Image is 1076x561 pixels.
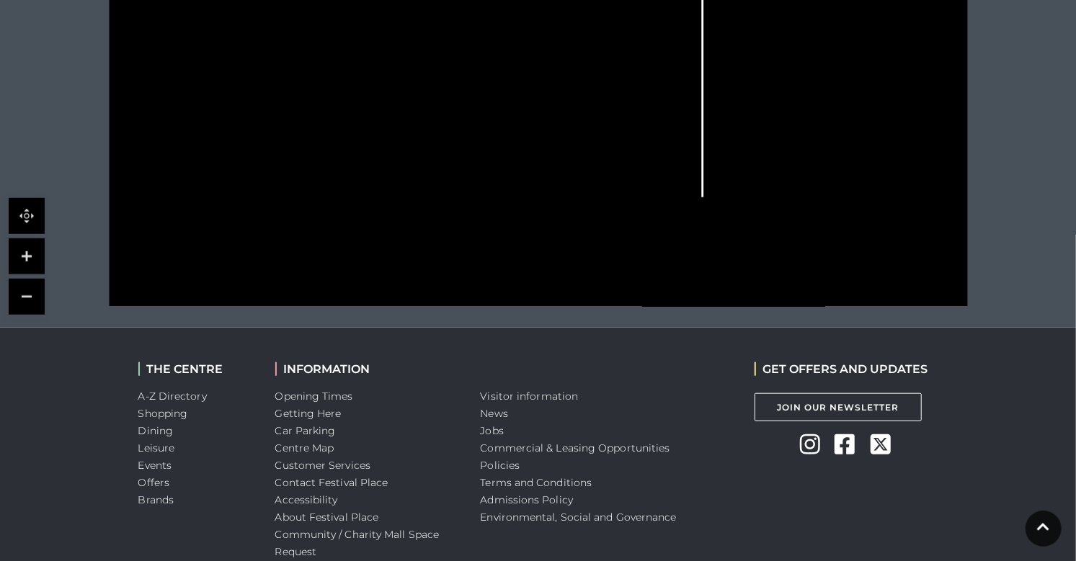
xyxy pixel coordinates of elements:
a: Shopping [138,407,188,420]
a: Offers [138,476,170,489]
a: Getting Here [275,407,342,420]
a: Visitor information [481,390,579,403]
a: Events [138,459,172,472]
h2: THE CENTRE [138,362,254,376]
a: Opening Times [275,390,353,403]
a: Policies [481,459,520,472]
a: Car Parking [275,424,336,437]
a: News [481,407,508,420]
a: Admissions Policy [481,493,574,506]
a: Environmental, Social and Governance [481,511,677,524]
a: Terms and Conditions [481,476,592,489]
h2: INFORMATION [275,362,459,376]
a: Accessibility [275,493,338,506]
h2: GET OFFERS AND UPDATES [755,362,928,376]
a: A-Z Directory [138,390,207,403]
a: Community / Charity Mall Space Request [275,528,440,558]
a: Join Our Newsletter [755,393,922,421]
a: Brands [138,493,174,506]
a: Jobs [481,424,504,437]
a: Dining [138,424,174,437]
a: Contact Festival Place [275,476,388,489]
a: Commercial & Leasing Opportunities [481,441,670,454]
a: Centre Map [275,441,334,454]
a: Leisure [138,441,175,454]
a: Customer Services [275,459,371,472]
a: About Festival Place [275,511,379,524]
